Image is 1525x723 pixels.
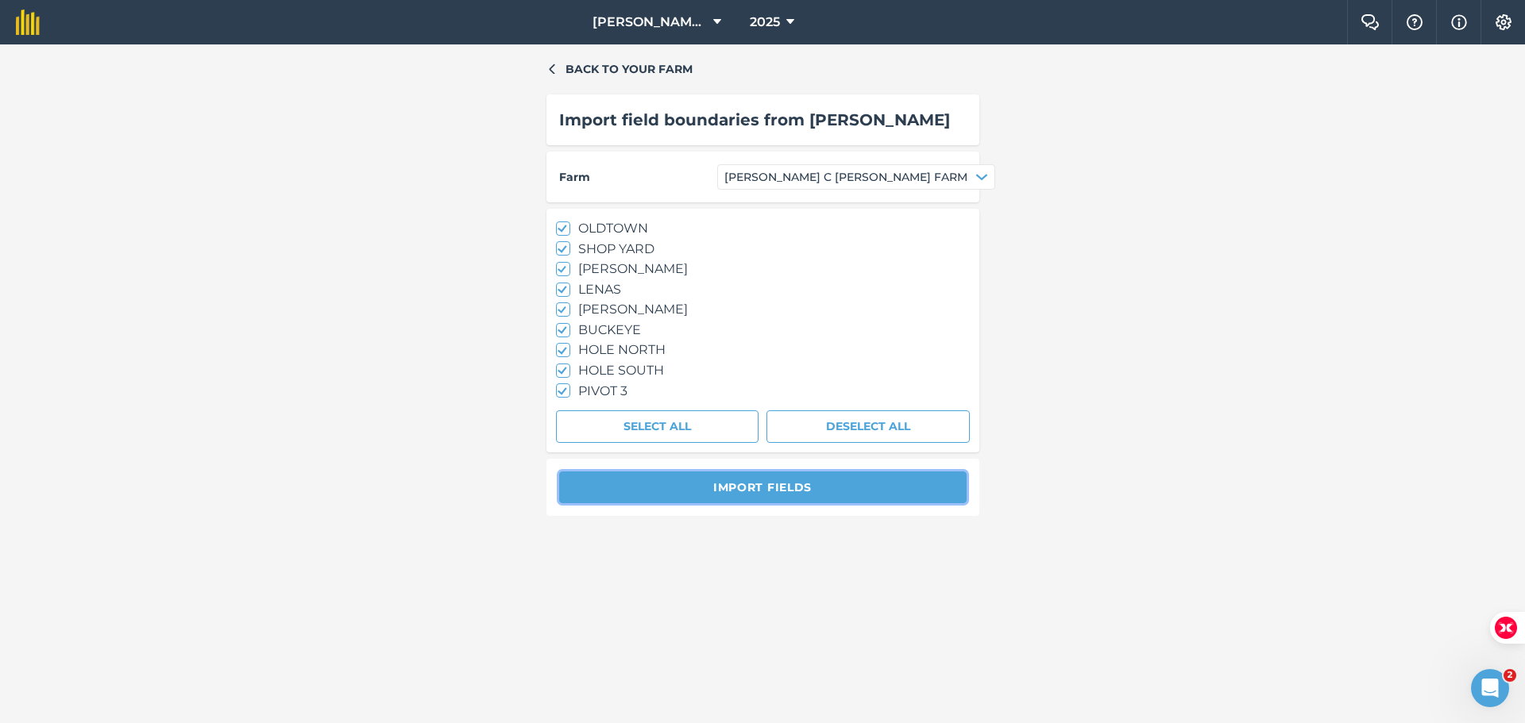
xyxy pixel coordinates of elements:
[546,60,693,78] button: Back to your farm
[556,299,970,320] label: [PERSON_NAME]
[750,13,780,32] span: 2025
[556,360,970,381] label: HOLE SOUTH
[556,340,970,360] label: HOLE NORTH
[766,410,970,442] button: Deselect all
[556,381,970,402] label: PIVOT 3
[556,239,970,260] label: SHOP YARD
[556,410,759,442] button: Select All
[566,60,693,78] span: Back to your farm
[556,320,970,340] label: BUCKEYE
[593,13,707,32] span: [PERSON_NAME] [PERSON_NAME] Farms
[16,10,40,35] img: fieldmargin Logo
[559,107,967,133] div: Import field boundaries from [PERSON_NAME]
[556,279,970,300] label: LENAS
[1361,14,1380,30] img: Two speech bubbles overlapping with the left bubble in the forefront
[559,168,590,186] strong: Farm
[1471,669,1509,707] iframe: Intercom live chat
[724,168,967,186] span: [PERSON_NAME] C [PERSON_NAME] FARM
[1504,669,1516,682] span: 2
[1451,13,1467,32] img: svg+xml;base64,PHN2ZyB4bWxucz0iaHR0cDovL3d3dy53My5vcmcvMjAwMC9zdmciIHdpZHRoPSIxNyIgaGVpZ2h0PSIxNy...
[556,218,970,239] label: OLDTOWN
[1494,14,1513,30] img: A cog icon
[559,471,967,503] button: Import fields
[717,164,995,190] button: [PERSON_NAME] C [PERSON_NAME] FARM
[1405,14,1424,30] img: A question mark icon
[556,259,970,279] label: [PERSON_NAME]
